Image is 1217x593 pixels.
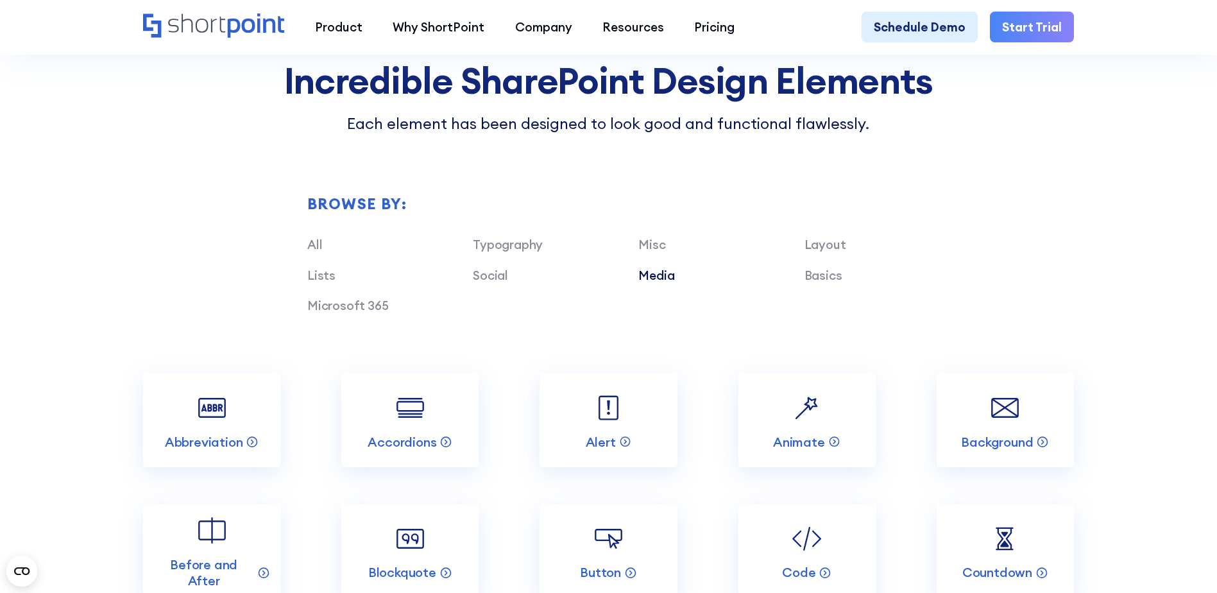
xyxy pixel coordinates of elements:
[307,237,322,252] a: All
[368,564,436,581] p: Blockquote
[165,434,243,451] p: Abbreviation
[393,18,484,36] div: Why ShortPoint
[300,12,377,42] a: Product
[307,268,336,283] a: Lists
[307,196,970,212] div: Browse by:
[153,556,254,590] p: Before and After
[143,112,1074,135] p: Each element has been designed to look good and functional flawlessly.
[638,268,674,283] a: Media
[143,60,1074,101] h2: Incredible SharePoint Design Elements
[515,18,572,36] div: Company
[694,18,735,36] div: Pricing
[341,373,479,467] a: Accordions
[500,12,587,42] a: Company
[590,390,627,426] img: Alert
[987,390,1023,426] img: Background
[143,13,285,40] a: Home
[194,390,230,426] img: Abbreviation
[473,268,508,283] a: Social
[937,373,1074,467] a: Background
[194,512,230,549] img: Before and After
[804,237,846,252] a: Layout
[315,18,362,36] div: Product
[990,12,1074,42] a: Start Trial
[586,434,616,451] p: Alert
[679,12,750,42] a: Pricing
[540,373,677,467] a: Alert
[986,444,1217,593] iframe: Chat Widget
[580,564,621,581] p: Button
[6,556,37,587] button: Open CMP widget
[602,18,664,36] div: Resources
[773,434,825,451] p: Animate
[590,520,627,557] img: Button
[961,434,1033,451] p: Background
[368,434,436,451] p: Accordions
[473,237,543,252] a: Typography
[638,237,665,252] a: Misc
[804,268,842,283] a: Basics
[378,12,500,42] a: Why ShortPoint
[392,520,429,557] img: Blockquote
[738,373,876,467] a: Animate
[307,298,389,313] a: Microsoft 365
[788,520,825,557] img: Code
[143,373,280,467] a: Abbreviation
[587,12,679,42] a: Resources
[788,390,825,426] img: Animate
[782,564,815,581] p: Code
[962,564,1032,581] p: Countdown
[392,390,429,426] img: Accordions
[862,12,978,42] a: Schedule Demo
